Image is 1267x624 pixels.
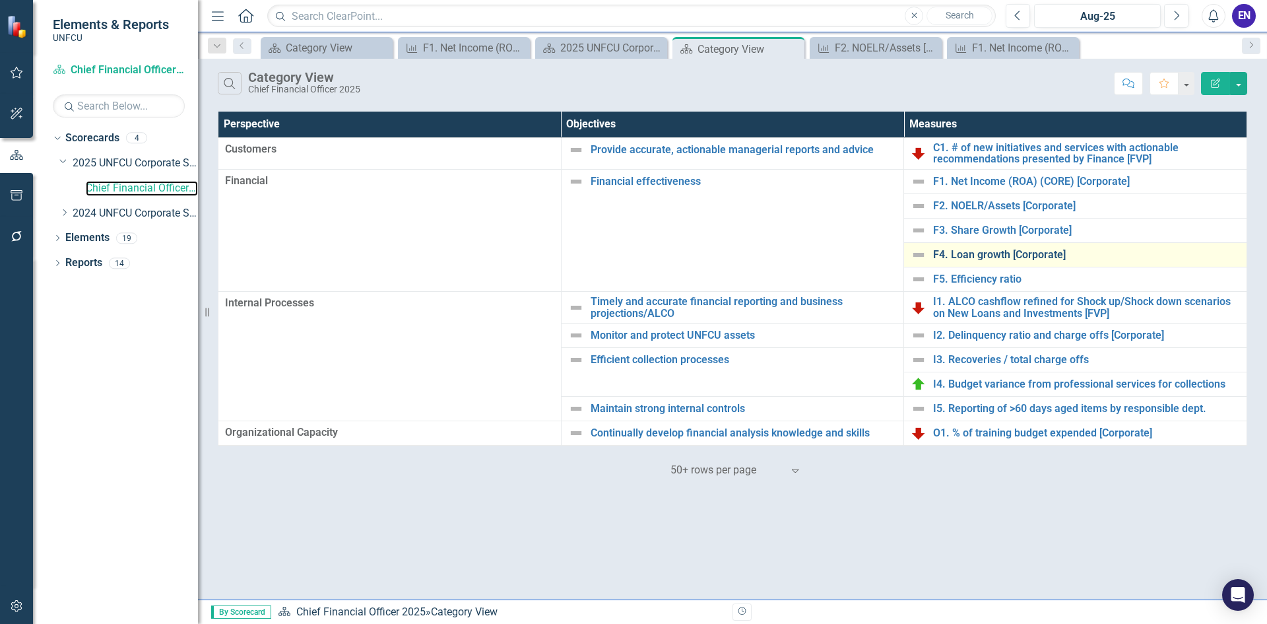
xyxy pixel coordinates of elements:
[65,131,119,146] a: Scorecards
[561,348,904,397] td: Double-Click to Edit Right Click for Context Menu
[278,605,723,620] div: »
[904,348,1247,372] td: Double-Click to Edit Right Click for Context Menu
[933,249,1240,261] a: F4. Loan growth [Corporate]
[225,425,554,440] span: Organizational Capacity
[591,176,897,188] a: Financial effectiveness
[591,427,897,439] a: Continually develop financial analysis knowledge and skills
[7,15,30,38] img: ClearPoint Strategy
[431,606,498,618] div: Category View
[933,200,1240,212] a: F2. NOELR/Assets [Corporate]
[53,63,185,78] a: Chief Financial Officer 2025
[86,181,198,196] a: Chief Financial Officer 2025
[904,243,1247,267] td: Double-Click to Edit Right Click for Context Menu
[911,300,926,316] img: Below Plan
[911,271,926,287] img: Not Defined
[568,425,584,441] img: Not Defined
[904,267,1247,292] td: Double-Click to Edit Right Click for Context Menu
[225,174,554,189] span: Financial
[911,425,926,441] img: Below Plan
[218,421,562,446] td: Double-Click to Edit
[538,40,664,56] a: 2025 UNFCU Corporate Balanced Scorecard
[561,324,904,348] td: Double-Click to Edit Right Click for Context Menu
[904,421,1247,446] td: Double-Click to Edit Right Click for Context Menu
[933,427,1240,439] a: O1. % of training budget expended [Corporate]
[53,32,169,43] small: UNFCU
[568,142,584,158] img: Not Defined
[568,401,584,417] img: Not Defined
[591,329,897,341] a: Monitor and protect UNFCU assets
[73,156,198,171] a: 2025 UNFCU Corporate Scorecard
[904,292,1247,324] td: Double-Click to Edit Right Click for Context Menu
[116,232,137,244] div: 19
[911,198,926,214] img: Not Defined
[561,170,904,292] td: Double-Click to Edit Right Click for Context Menu
[248,70,360,85] div: Category View
[568,174,584,190] img: Not Defined
[926,7,992,25] button: Search
[911,376,926,392] img: On Target
[73,206,198,221] a: 2024 UNFCU Corporate Scorecard
[933,273,1240,285] a: F5. Efficiency ratio
[1222,579,1254,611] div: Open Intercom Messenger
[972,40,1076,56] div: F1. Net Income (ROA) (CORE) [Corporate]
[248,85,360,94] div: Chief Financial Officer 2025
[53,17,169,32] span: Elements & Reports
[218,137,562,169] td: Double-Click to Edit
[561,397,904,421] td: Double-Click to Edit Right Click for Context Menu
[65,256,102,271] a: Reports
[946,10,974,20] span: Search
[911,145,926,161] img: Below Plan
[904,219,1247,243] td: Double-Click to Edit Right Click for Context Menu
[904,372,1247,397] td: Double-Click to Edit Right Click for Context Menu
[911,223,926,238] img: Not Defined
[218,292,562,421] td: Double-Click to Edit
[591,296,897,319] a: Timely and accurate financial reporting and business projections/ALCO
[568,328,584,343] img: Not Defined
[267,5,996,28] input: Search ClearPoint...
[401,40,527,56] a: F1. Net Income (ROA) (CORE) [Corporate]
[561,292,904,324] td: Double-Click to Edit Right Click for Context Menu
[211,606,271,619] span: By Scorecard
[911,174,926,190] img: Not Defined
[65,230,110,246] a: Elements
[225,142,554,157] span: Customers
[933,403,1240,415] a: I5. Reporting of >60 days aged items by responsible dept.
[1232,4,1256,28] button: EN
[591,144,897,156] a: Provide accurate, actionable managerial reports and advice
[561,137,904,169] td: Double-Click to Edit Right Click for Context Menu
[1034,4,1161,28] button: Aug-25
[933,296,1240,319] a: I1. ALCO cashflow refined for Shock up/Shock down scenarios on New Loans and Investments [FVP]
[109,258,130,269] div: 14
[698,41,801,57] div: Category View
[835,40,938,56] div: F2. NOELR/Assets [Corporate]
[225,296,554,311] span: Internal Processes
[423,40,527,56] div: F1. Net Income (ROA) (CORE) [Corporate]
[911,247,926,263] img: Not Defined
[264,40,389,56] a: Category View
[933,329,1240,341] a: I2. Delinquency ratio and charge offs [Corporate]
[950,40,1076,56] a: F1. Net Income (ROA) (CORE) [Corporate]
[296,606,426,618] a: Chief Financial Officer 2025
[933,176,1240,188] a: F1. Net Income (ROA) (CORE) [Corporate]
[933,378,1240,390] a: I4. Budget variance from professional services for collections
[904,137,1247,169] td: Double-Click to Edit Right Click for Context Menu
[933,354,1240,366] a: I3. Recoveries / total charge offs
[933,142,1240,165] a: C1. # of new initiatives and services with actionable recommendations presented by Finance [FVP]
[218,170,562,292] td: Double-Click to Edit
[911,328,926,343] img: Not Defined
[126,133,147,144] div: 4
[904,194,1247,219] td: Double-Click to Edit Right Click for Context Menu
[911,401,926,417] img: Not Defined
[568,300,584,316] img: Not Defined
[561,421,904,446] td: Double-Click to Edit Right Click for Context Menu
[591,354,897,366] a: Efficient collection processes
[286,40,389,56] div: Category View
[568,352,584,368] img: Not Defined
[911,352,926,368] img: Not Defined
[933,225,1240,236] a: F3. Share Growth [Corporate]
[904,397,1247,421] td: Double-Click to Edit Right Click for Context Menu
[904,324,1247,348] td: Double-Click to Edit Right Click for Context Menu
[813,40,938,56] a: F2. NOELR/Assets [Corporate]
[904,170,1247,194] td: Double-Click to Edit Right Click for Context Menu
